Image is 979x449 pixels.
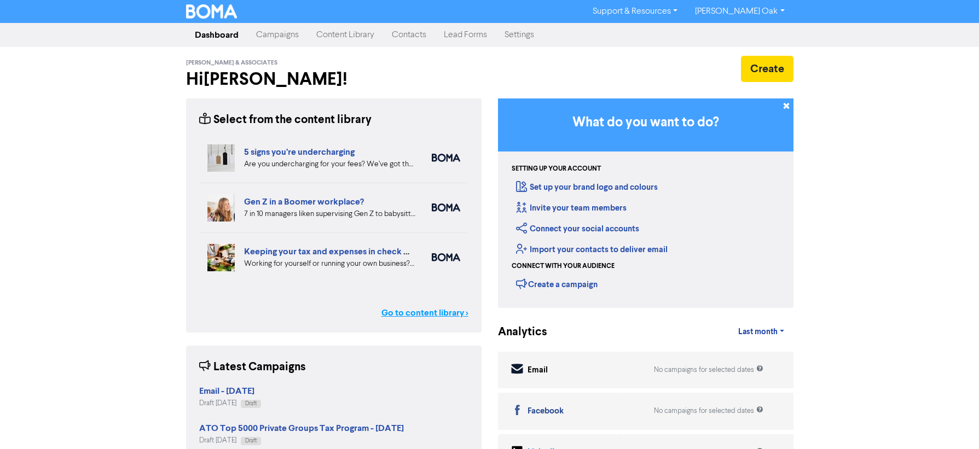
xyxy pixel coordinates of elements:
a: Invite your team members [516,203,627,213]
div: Working for yourself or running your own business? Setup robust systems for expenses & tax requir... [244,258,415,270]
div: Select from the content library [199,112,372,129]
a: Connect your social accounts [516,224,639,234]
a: Gen Z in a Boomer workplace? [244,196,364,207]
div: No campaigns for selected dates [654,365,763,375]
div: Are you undercharging for your fees? We’ve got the five warning signs that can help you diagnose ... [244,159,415,170]
a: Set up your brand logo and colours [516,182,658,193]
a: Keeping your tax and expenses in check when you are self-employed [244,246,515,257]
div: Latest Campaigns [199,359,306,376]
strong: Email - [DATE] [199,386,254,396]
div: No campaigns for selected dates [654,406,763,416]
div: Draft [DATE] [199,398,261,409]
span: [PERSON_NAME] & Associates [186,59,277,67]
a: 5 signs you’re undercharging [244,147,355,158]
span: Draft [245,438,257,444]
a: Lead Forms [435,24,496,46]
a: Last month [729,321,793,343]
a: ATO Top 5000 Private Groups Tax Program - [DATE] [199,424,404,433]
div: Facebook [528,405,564,418]
span: Draft [245,401,257,406]
a: Support & Resources [584,3,686,20]
div: Setting up your account [512,164,601,174]
img: boma_accounting [432,253,460,261]
a: Settings [496,24,543,46]
a: Dashboard [186,24,247,46]
h2: Hi [PERSON_NAME] ! [186,69,482,90]
button: Create [741,56,793,82]
a: Contacts [383,24,435,46]
a: [PERSON_NAME] Oak [686,3,793,20]
strong: ATO Top 5000 Private Groups Tax Program - [DATE] [199,423,404,434]
a: Campaigns [247,24,308,46]
img: boma_accounting [432,154,460,162]
img: BOMA Logo [186,4,237,19]
h3: What do you want to do? [514,115,777,131]
img: boma [432,203,460,212]
iframe: Chat Widget [924,396,979,449]
div: 7 in 10 managers liken supervising Gen Z to babysitting or parenting. But is your people manageme... [244,208,415,220]
a: Go to content library > [381,306,468,319]
a: Content Library [308,24,383,46]
div: Email [528,364,548,377]
div: Getting Started in BOMA [498,98,793,308]
div: Create a campaign [516,276,598,292]
a: Import your contacts to deliver email [516,244,668,255]
span: Last month [738,327,778,337]
a: Email - [DATE] [199,387,254,396]
div: Connect with your audience [512,261,615,271]
div: Draft [DATE] [199,435,404,446]
div: Analytics [498,324,534,341]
